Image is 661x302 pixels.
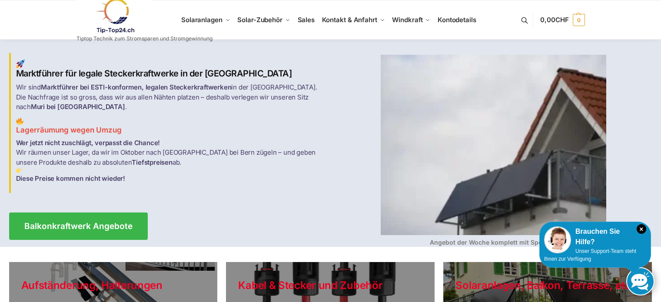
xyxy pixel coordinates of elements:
[16,167,23,174] img: Balkon-Terrassen-Kraftwerke 3
[294,0,318,40] a: Sales
[16,117,326,136] h3: Lagerräumung wegen Umzug
[234,0,294,40] a: Solar-Zubehör
[540,16,568,24] span: 0,00
[555,16,569,24] span: CHF
[637,224,646,234] i: Schließen
[318,0,389,40] a: Kontakt & Anfahrt
[540,7,585,33] a: 0,00CHF 0
[31,103,125,111] strong: Muri bei [GEOGRAPHIC_DATA]
[322,16,377,24] span: Kontakt & Anfahrt
[76,36,213,41] p: Tiptop Technik zum Stromsparen und Stromgewinnung
[181,16,223,24] span: Solaranlagen
[298,16,315,24] span: Sales
[132,158,172,166] strong: Tiefstpreisen
[9,212,148,240] a: Balkonkraftwerk Angebote
[544,248,636,262] span: Unser Support-Team steht Ihnen zur Verfügung
[237,16,282,24] span: Solar-Zubehör
[573,14,585,26] span: 0
[16,60,326,79] h2: Marktführer für legale Steckerkraftwerke in der [GEOGRAPHIC_DATA]
[389,0,434,40] a: Windkraft
[16,83,326,112] p: Wir sind in der [GEOGRAPHIC_DATA]. Die Nachfrage ist so gross, dass wir aus allen Nähten platzen ...
[544,226,646,247] div: Brauchen Sie Hilfe?
[24,222,133,230] span: Balkonkraftwerk Angebote
[16,60,25,68] img: Balkon-Terrassen-Kraftwerke 1
[381,55,606,235] img: Balkon-Terrassen-Kraftwerke 4
[544,226,571,253] img: Customer service
[392,16,422,24] span: Windkraft
[41,83,231,91] strong: Marktführer bei ESTI-konformen, legalen Steckerkraftwerken
[16,174,125,183] strong: Diese Preise kommen nicht wieder!
[430,239,557,246] strong: Angebot der Woche komplett mit Speicher
[16,139,160,147] strong: Wer jetzt nicht zuschlägt, verpasst die Chance!
[438,16,476,24] span: Kontodetails
[434,0,480,40] a: Kontodetails
[16,117,23,125] img: Balkon-Terrassen-Kraftwerke 2
[16,138,326,184] p: Wir räumen unser Lager, da wir im Oktober nach [GEOGRAPHIC_DATA] bei Bern zügeln – und geben unse...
